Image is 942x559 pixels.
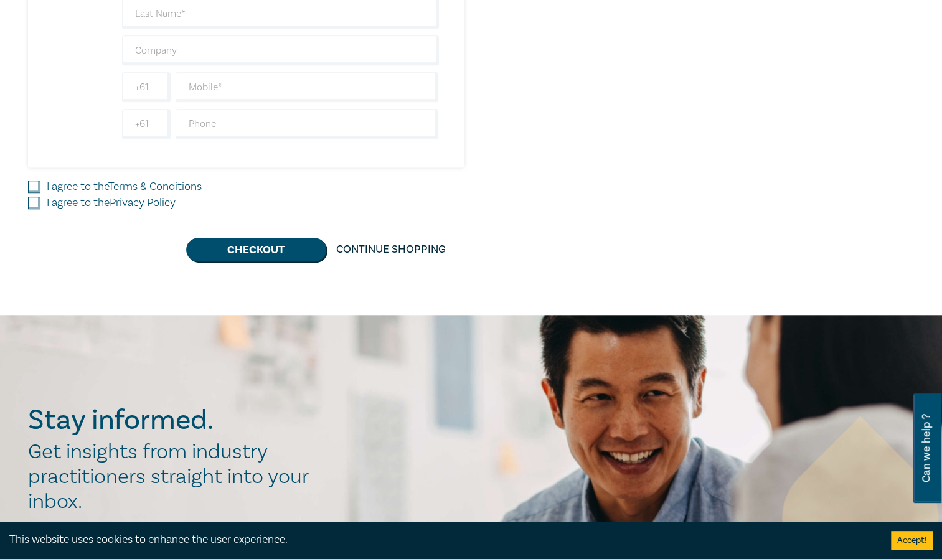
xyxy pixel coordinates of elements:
a: Continue Shopping [326,238,456,261]
input: Company [122,35,439,65]
input: Mobile* [176,72,439,102]
label: I agree to the [47,179,202,195]
input: Phone [176,109,439,139]
button: Accept cookies [891,531,933,550]
label: I agree to the [47,195,176,211]
h2: Stay informed. [28,404,322,436]
div: This website uses cookies to enhance the user experience. [9,532,872,548]
input: +61 [122,109,171,139]
a: Terms & Conditions [108,179,202,194]
button: Checkout [186,238,326,261]
h2: Get insights from industry practitioners straight into your inbox. [28,439,322,514]
input: +61 [122,72,171,102]
a: Privacy Policy [110,195,176,210]
span: Can we help ? [920,401,932,496]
